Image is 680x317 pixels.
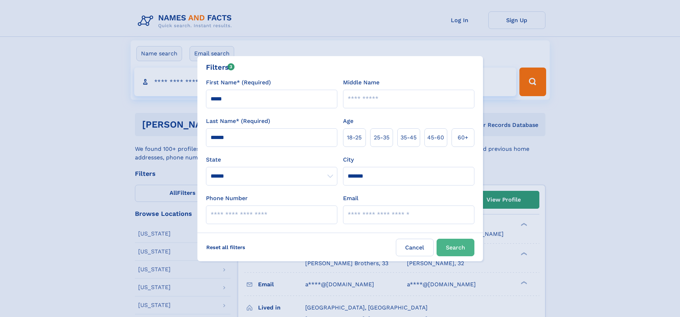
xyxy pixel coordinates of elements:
[343,117,353,125] label: Age
[347,133,362,142] span: 18‑25
[343,155,354,164] label: City
[202,239,250,256] label: Reset all filters
[401,133,417,142] span: 35‑45
[458,133,468,142] span: 60+
[427,133,444,142] span: 45‑60
[396,239,434,256] label: Cancel
[374,133,389,142] span: 25‑35
[206,155,337,164] label: State
[206,194,248,203] label: Phone Number
[437,239,474,256] button: Search
[206,78,271,87] label: First Name* (Required)
[206,117,270,125] label: Last Name* (Required)
[343,78,379,87] label: Middle Name
[206,62,235,73] div: Filters
[343,194,358,203] label: Email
